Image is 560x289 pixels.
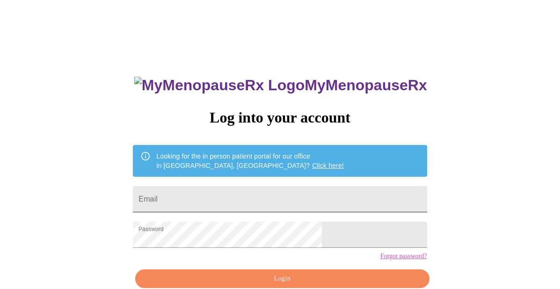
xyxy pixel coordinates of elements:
[133,109,427,126] h3: Log into your account
[146,273,418,285] span: Login
[312,162,344,169] a: Click here!
[156,148,344,174] div: Looking for the in person patient portal for our office in [GEOGRAPHIC_DATA], [GEOGRAPHIC_DATA]?
[134,77,305,94] img: MyMenopauseRx Logo
[380,253,427,260] a: Forgot password?
[135,269,429,289] button: Login
[134,77,427,94] h3: MyMenopauseRx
